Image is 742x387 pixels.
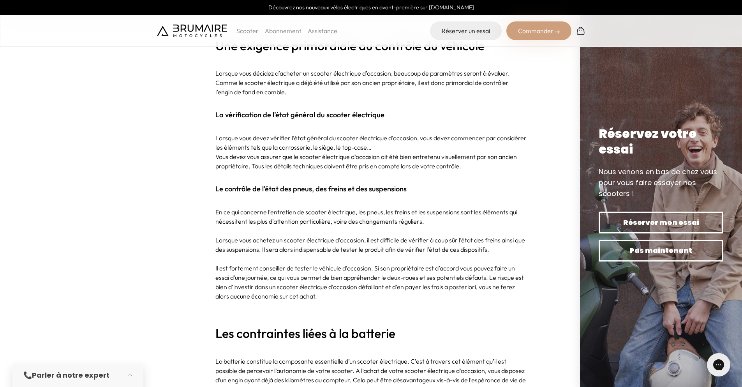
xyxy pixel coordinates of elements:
[215,263,527,301] p: Il est fortement conseiller de tester le véhicule d’occasion. Si son propriétaire est d’accord vo...
[215,235,527,254] p: Lorsque vous achetez un scooter électrique d’occasion, il est difficile de vérifier à coup sûr l’...
[215,207,527,226] p: En ce qui concerne l’entretien de scooter électrique, les pneus, les freins et les suspensions so...
[576,26,585,35] img: Panier
[215,110,384,119] strong: La vérification de l’état général du scooter électrique
[215,69,527,97] p: Lorsque vous décidez d’acheter un scooter électrique d’occasion, beaucoup de paramètres seront à ...
[236,26,259,35] p: Scooter
[703,350,734,379] iframe: Gorgias live chat messenger
[430,21,502,40] a: Réserver un essai
[215,184,407,193] strong: Le contrôle de l’état des pneus, des freins et des suspensions
[215,133,527,152] p: Lorsque vous devez vérifier l’état général du scooter électrique d’occasion, vous devez commencer...
[265,27,301,35] a: Abonnement
[157,25,227,37] img: Brumaire Motocycles
[506,21,571,40] div: Commander
[215,152,527,171] p: Vous devez vous assurer que le scooter électrique d’occasion ait été bien entretenu visuellement ...
[308,27,337,35] a: Assistance
[555,30,560,34] img: right-arrow-2.png
[215,325,395,341] strong: Les contraintes liées à la batterie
